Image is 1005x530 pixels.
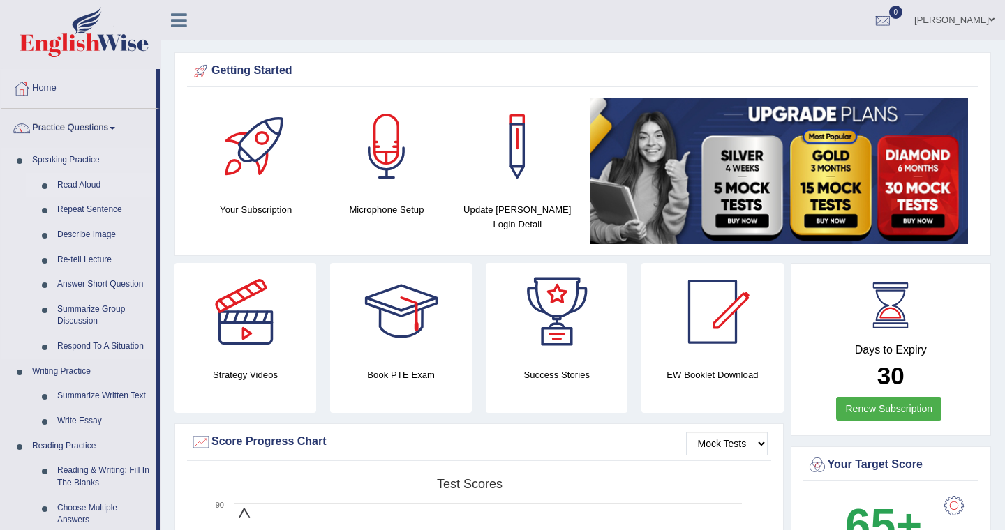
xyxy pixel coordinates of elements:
a: Reading Practice [26,434,156,459]
a: Home [1,69,156,104]
a: Repeat Sentence [51,197,156,222]
h4: Your Subscription [198,202,314,217]
h4: Update [PERSON_NAME] Login Detail [459,202,576,232]
img: small5.jpg [590,98,968,244]
a: Re-tell Lecture [51,248,156,273]
div: Score Progress Chart [191,432,768,453]
div: Your Target Score [807,455,976,476]
a: Respond To A Situation [51,334,156,359]
span: 0 [889,6,903,19]
h4: Days to Expiry [807,344,976,356]
h4: Book PTE Exam [330,368,472,382]
h4: Strategy Videos [174,368,316,382]
a: Describe Image [51,222,156,248]
a: Write Essay [51,409,156,434]
a: Answer Short Question [51,272,156,297]
a: Summarize Group Discussion [51,297,156,334]
tspan: Test scores [437,477,502,491]
a: Renew Subscription [836,397,941,421]
text: 90 [216,501,224,509]
a: Summarize Written Text [51,384,156,409]
h4: EW Booklet Download [641,368,783,382]
h4: Success Stories [486,368,627,382]
a: Speaking Practice [26,148,156,173]
div: Getting Started [191,61,975,82]
a: Reading & Writing: Fill In The Blanks [51,458,156,495]
a: Writing Practice [26,359,156,384]
h4: Microphone Setup [328,202,445,217]
a: Read Aloud [51,173,156,198]
a: Practice Questions [1,109,156,144]
b: 30 [877,362,904,389]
